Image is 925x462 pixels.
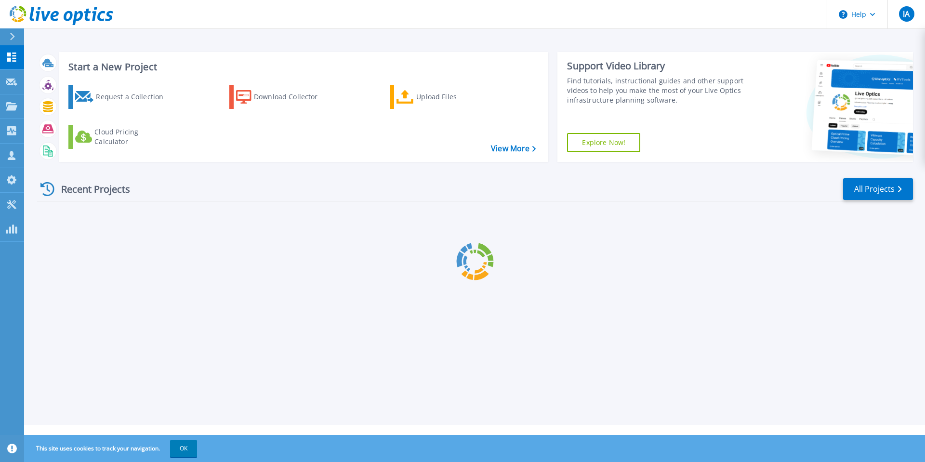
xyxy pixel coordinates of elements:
a: Explore Now! [567,133,640,152]
a: All Projects [843,178,913,200]
div: Recent Projects [37,177,143,201]
span: IA [903,10,910,18]
a: View More [491,144,536,153]
a: Cloud Pricing Calculator [68,125,176,149]
div: Cloud Pricing Calculator [94,127,172,146]
a: Request a Collection [68,85,176,109]
a: Download Collector [229,85,337,109]
a: Upload Files [390,85,497,109]
div: Request a Collection [96,87,173,106]
h3: Start a New Project [68,62,536,72]
div: Find tutorials, instructional guides and other support videos to help you make the most of your L... [567,76,748,105]
div: Upload Files [416,87,493,106]
button: OK [170,440,197,457]
span: This site uses cookies to track your navigation. [26,440,197,457]
div: Support Video Library [567,60,748,72]
div: Download Collector [254,87,331,106]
